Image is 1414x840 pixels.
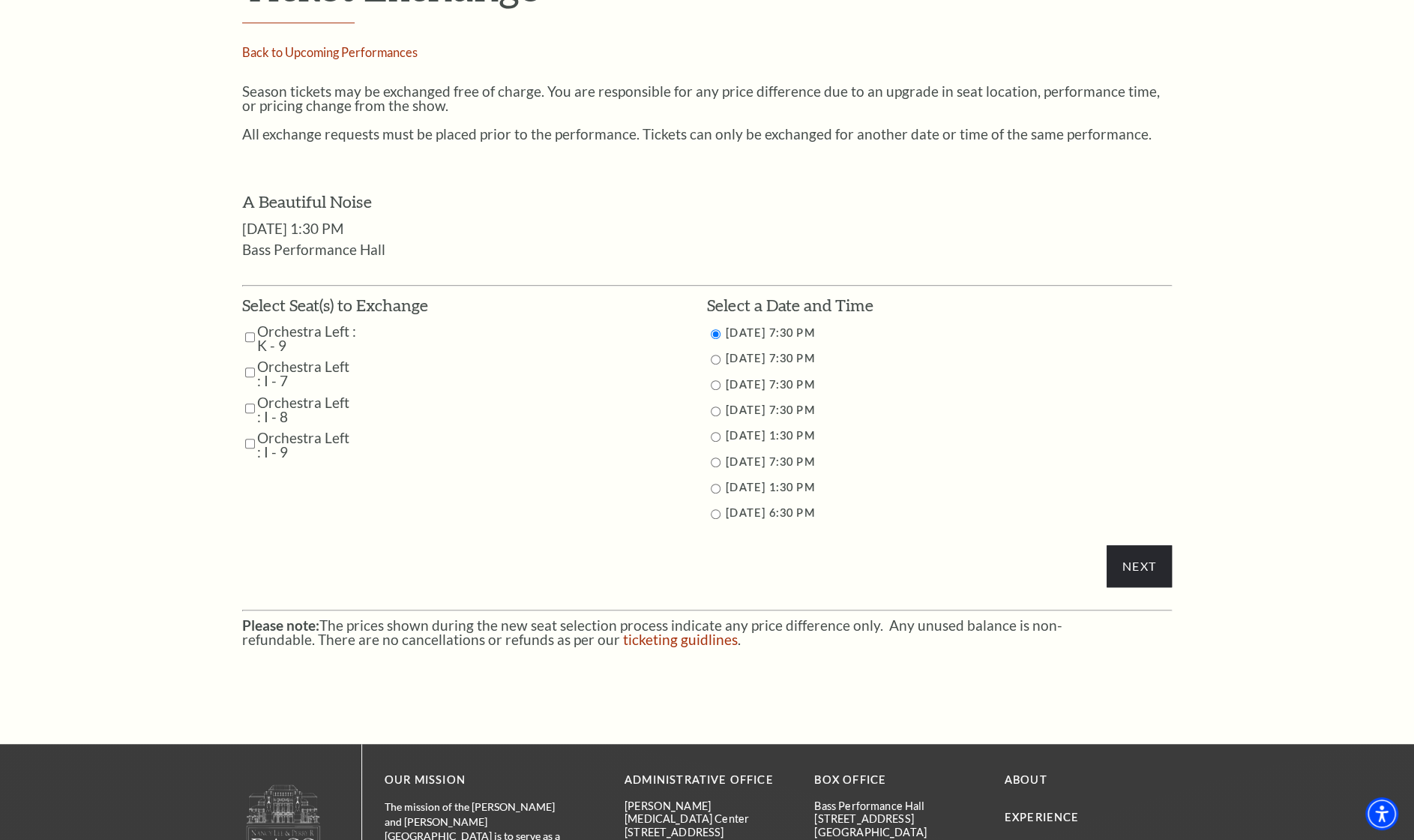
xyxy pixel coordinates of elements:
label: Orchestra Left : K - 9 [257,324,357,352]
input: 10/30/2025 7:30 PM [711,380,720,390]
p: All exchange requests must be placed prior to the performance. Tickets can only be exchanged for ... [242,127,1172,141]
input: 10/28/2025 7:30 PM [711,329,720,339]
a: Back to Upcoming Performances [242,45,418,59]
label: Orchestra Left : I - 7 [257,359,355,388]
p: OUR MISSION [385,771,572,790]
a: ticketing guidlines - open in a new tab [623,631,738,648]
label: [DATE] 7:30 PM [726,403,814,416]
label: [DATE] 7:30 PM [726,378,814,391]
input: 11/2/2025 1:30 PM [711,484,720,493]
label: Orchestra Left : I - 9 [257,430,355,459]
input: 11/2/2025 6:30 PM [711,509,720,519]
strong: Please note: [242,616,319,634]
input: 10/31/2025 7:30 PM [711,406,720,416]
a: Experience [1005,811,1080,823]
p: Bass Performance Hall [814,799,981,812]
input: 11/1/2025 1:30 PM [711,432,720,442]
label: [DATE] 1:30 PM [726,481,814,493]
input: Orchestra Left : I - 8 [245,395,255,421]
p: [STREET_ADDRESS] [814,812,981,825]
label: [DATE] 7:30 PM [726,326,814,339]
input: 10/29/2025 7:30 PM [711,355,720,364]
span: Bass Performance Hall [242,241,385,258]
input: Orchestra Left : I - 9 [245,430,255,457]
h3: Select a Date and Time [707,294,1172,317]
h3: Select Seat(s) to Exchange [242,294,428,317]
input: Orchestra Left : I - 7 [245,359,255,385]
label: [DATE] 7:30 PM [726,352,814,364]
p: The prices shown during the new seat selection process indicate any price difference only. Any un... [242,618,1172,646]
p: BOX OFFICE [814,771,981,790]
div: Accessibility Menu [1365,797,1398,830]
label: [DATE] 1:30 PM [726,429,814,442]
input: Submit button [1107,545,1172,587]
input: Orchestra Left : K - 9 [245,324,255,350]
p: Season tickets may be exchanged free of charge. You are responsible for any price difference due ... [242,84,1172,112]
span: [DATE] 1:30 PM [242,220,343,237]
h3: A Beautiful Noise [242,190,1172,214]
label: [DATE] 6:30 PM [726,506,814,519]
p: [PERSON_NAME][MEDICAL_DATA] Center [625,799,792,826]
p: Administrative Office [625,771,792,790]
input: 11/1/2025 7:30 PM [711,457,720,467]
label: [DATE] 7:30 PM [726,455,814,468]
a: About [1005,773,1047,786]
p: [STREET_ADDRESS] [625,826,792,838]
label: Orchestra Left : I - 8 [257,395,355,424]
